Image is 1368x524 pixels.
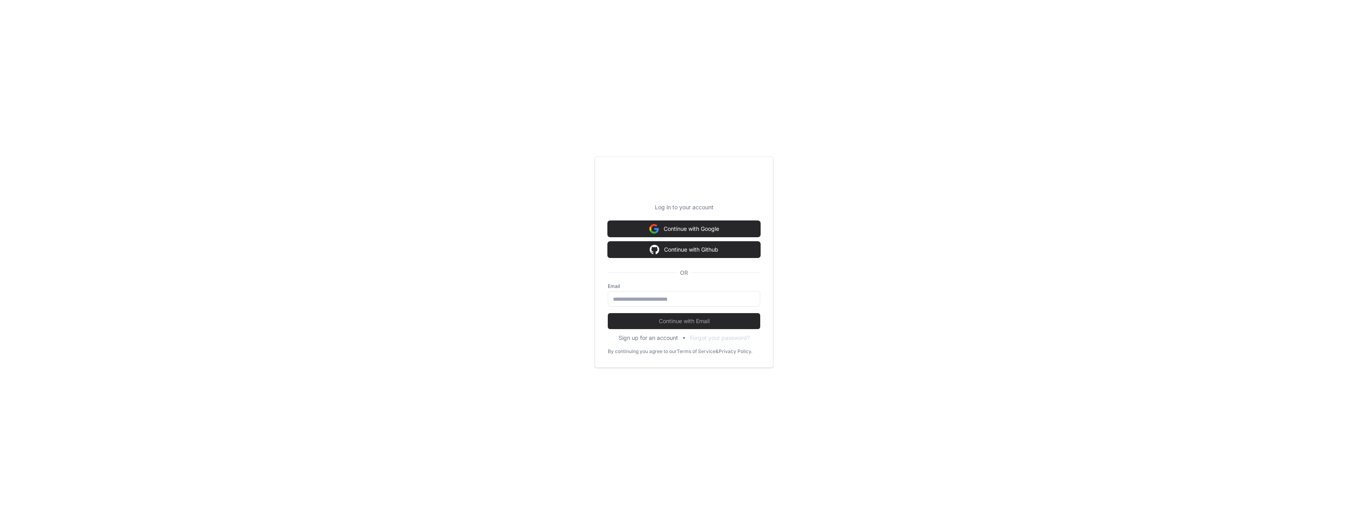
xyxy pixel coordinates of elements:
[608,242,760,258] button: Continue with Github
[719,348,752,355] a: Privacy Policy.
[677,269,691,277] span: OR
[608,221,760,237] button: Continue with Google
[690,334,750,342] button: Forgot your password?
[649,221,659,237] img: Sign in with google
[716,348,719,355] div: &
[608,283,760,290] label: Email
[608,313,760,329] button: Continue with Email
[608,317,760,325] span: Continue with Email
[677,348,716,355] a: Terms of Service
[619,334,678,342] button: Sign up for an account
[608,348,677,355] div: By continuing you agree to our
[608,203,760,211] p: Log in to your account
[650,242,659,258] img: Sign in with google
